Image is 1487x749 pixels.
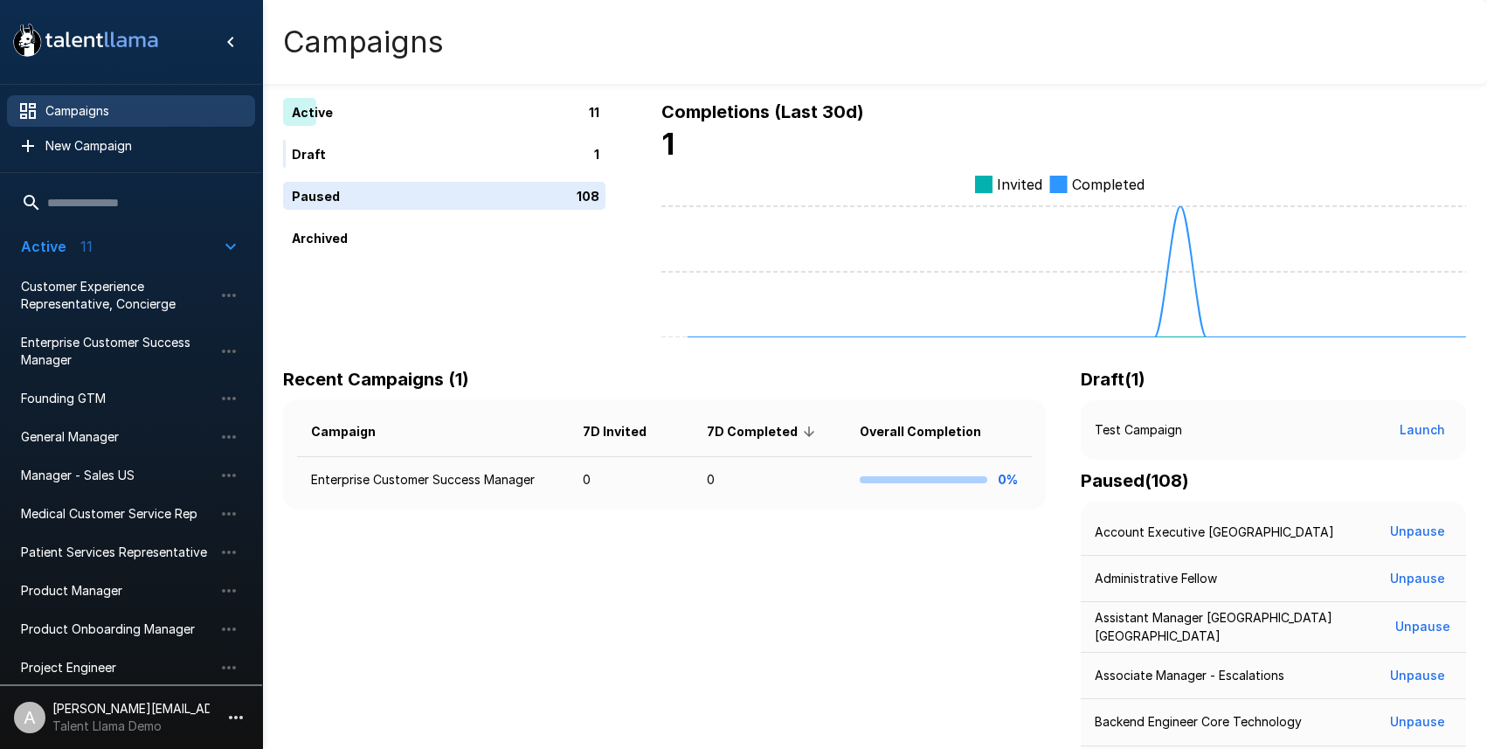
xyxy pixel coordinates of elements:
b: Recent Campaigns (1) [283,369,469,390]
p: 108 [577,187,599,205]
h4: Campaigns [283,24,444,60]
td: 0 [693,457,846,503]
b: 1 [661,126,674,162]
td: Enterprise Customer Success Manager [297,457,569,503]
span: 7D Invited [583,421,669,442]
span: Overall Completion [860,421,1004,442]
p: Test Campaign [1095,421,1182,439]
button: Unpause [1383,516,1452,548]
p: Account Executive [GEOGRAPHIC_DATA] [1095,524,1334,541]
button: Unpause [1383,706,1452,739]
span: 7D Completed [707,421,820,442]
b: Draft ( 1 ) [1081,369,1145,390]
button: Unpause [1383,660,1452,692]
button: Launch [1393,414,1452,447]
p: Administrative Fellow [1095,570,1217,587]
td: 0 [569,457,693,503]
span: Campaign [311,421,398,442]
p: Associate Manager - Escalations [1095,667,1284,684]
b: Completions (Last 30d) [661,101,864,122]
b: 0% [998,472,1018,487]
button: Unpause [1394,611,1452,643]
p: 1 [594,145,599,163]
b: Paused ( 108 ) [1081,470,1189,491]
p: Assistant Manager [GEOGRAPHIC_DATA] [GEOGRAPHIC_DATA] [1095,609,1393,644]
p: 11 [589,103,599,121]
p: Backend Engineer Core Technology [1095,713,1302,731]
button: Unpause [1383,563,1452,595]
